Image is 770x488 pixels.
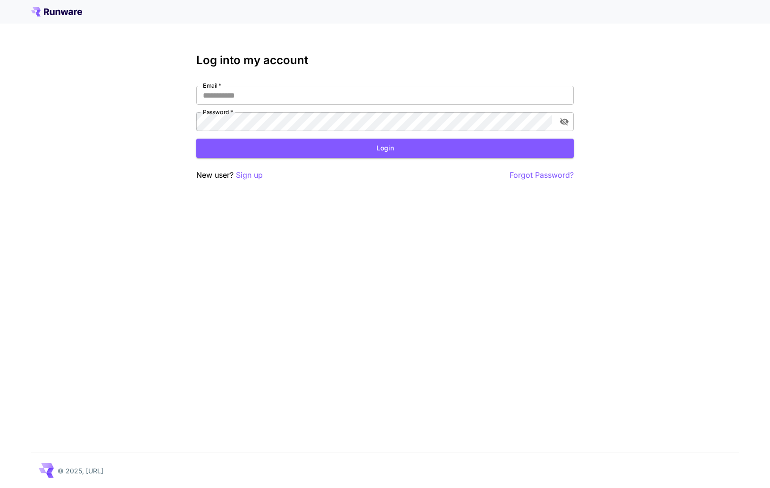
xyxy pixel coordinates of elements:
[556,113,573,130] button: toggle password visibility
[236,169,263,181] button: Sign up
[203,108,233,116] label: Password
[510,169,574,181] button: Forgot Password?
[58,466,103,476] p: © 2025, [URL]
[196,169,263,181] p: New user?
[203,82,221,90] label: Email
[196,139,574,158] button: Login
[196,54,574,67] h3: Log into my account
